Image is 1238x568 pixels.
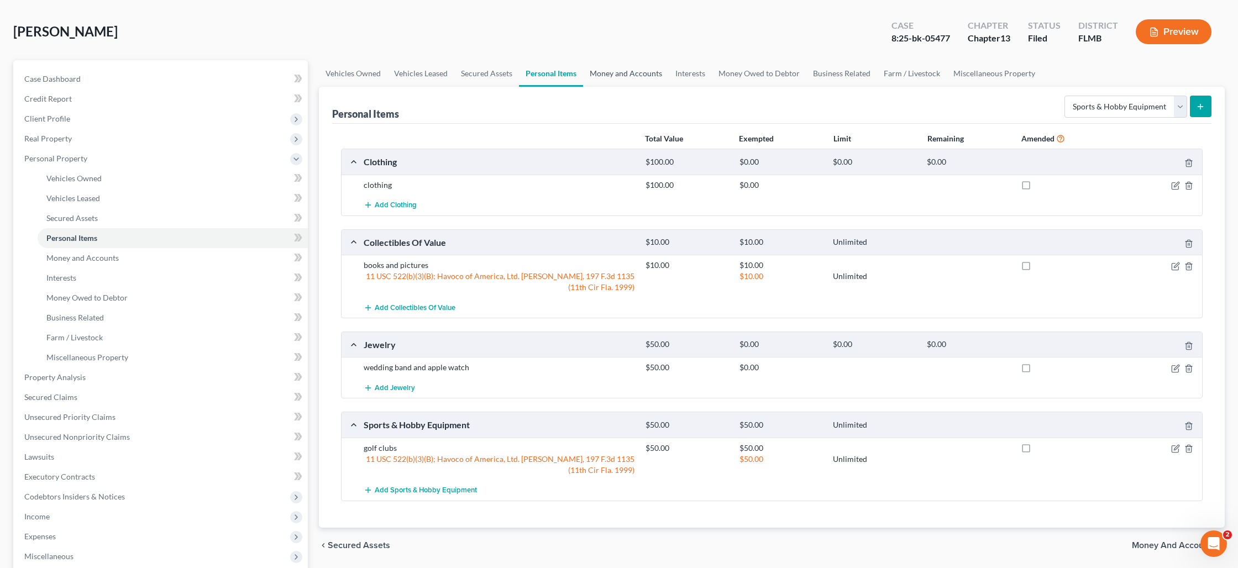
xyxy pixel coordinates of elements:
span: Add Clothing [375,201,417,210]
span: Interests [46,273,76,282]
span: 2 [1223,530,1232,539]
div: $50.00 [734,443,828,454]
a: Miscellaneous Property [38,348,308,367]
a: Credit Report [15,89,308,109]
span: Add Collectibles Of Value [375,303,455,312]
div: $50.00 [734,420,828,430]
a: Vehicles Leased [38,188,308,208]
a: Business Related [806,60,877,87]
a: Miscellaneous Property [947,60,1042,87]
a: Vehicles Leased [387,60,454,87]
a: Money and Accounts [583,60,669,87]
div: 11 USC 522(b)(3)(B); Havoco of America, Ltd. [PERSON_NAME], 197 F.3d 1135 (11th Cir Fla. 1999) [358,271,640,293]
a: Personal Items [38,228,308,248]
span: Real Property [24,134,72,143]
div: $10.00 [734,260,828,271]
strong: Amended [1021,134,1055,143]
span: Codebtors Insiders & Notices [24,492,125,501]
a: Business Related [38,308,308,328]
a: Interests [669,60,712,87]
div: Jewelry [358,339,640,350]
a: Secured Assets [454,60,519,87]
div: Collectibles Of Value [358,236,640,248]
span: Case Dashboard [24,74,81,83]
div: $50.00 [640,443,734,454]
a: Lawsuits [15,447,308,467]
button: Add Sports & Hobby Equipment [364,480,477,501]
div: $0.00 [734,157,828,167]
span: Miscellaneous Property [46,353,128,362]
a: Farm / Livestock [38,328,308,348]
span: 13 [1000,33,1010,43]
div: Filed [1028,32,1061,45]
div: $100.00 [640,180,734,191]
span: Expenses [24,532,56,541]
div: District [1078,19,1118,32]
a: Money and Accounts [38,248,308,268]
div: Case [891,19,950,32]
button: chevron_left Secured Assets [319,541,390,550]
div: Status [1028,19,1061,32]
a: Farm / Livestock [877,60,947,87]
i: chevron_left [319,541,328,550]
a: Executory Contracts [15,467,308,487]
div: Unlimited [827,454,921,465]
div: $10.00 [734,271,828,282]
a: Interests [38,268,308,288]
span: Money and Accounts [1132,541,1216,550]
div: $10.00 [734,237,828,248]
span: Add Jewelry [375,383,415,392]
div: $0.00 [734,339,828,350]
div: $0.00 [921,339,1015,350]
span: Secured Assets [328,541,390,550]
div: $0.00 [921,157,1015,167]
div: Chapter [968,32,1010,45]
button: Add Jewelry [364,377,415,398]
span: Personal Items [46,233,97,243]
a: Secured Assets [38,208,308,228]
a: Personal Items [519,60,583,87]
div: Chapter [968,19,1010,32]
span: Personal Property [24,154,87,163]
strong: Remaining [927,134,964,143]
div: $0.00 [827,339,921,350]
a: Money Owed to Debtor [38,288,308,308]
a: Money Owed to Debtor [712,60,806,87]
button: Add Clothing [364,195,417,215]
div: $50.00 [640,420,734,430]
span: Vehicles Owned [46,173,102,183]
div: Sports & Hobby Equipment [358,419,640,430]
div: $10.00 [640,260,734,271]
a: Unsecured Nonpriority Claims [15,427,308,447]
span: Secured Claims [24,392,77,402]
span: Farm / Livestock [46,333,103,342]
div: Personal Items [332,107,399,120]
div: $50.00 [640,339,734,350]
a: Case Dashboard [15,69,308,89]
div: Clothing [358,156,640,167]
span: Property Analysis [24,372,86,382]
span: Secured Assets [46,213,98,223]
div: $0.00 [827,157,921,167]
span: Miscellaneous [24,551,74,561]
strong: Limit [833,134,851,143]
div: Unlimited [827,237,921,248]
button: Add Collectibles Of Value [364,297,455,318]
a: Vehicles Owned [319,60,387,87]
div: $0.00 [734,362,828,373]
span: Unsecured Priority Claims [24,412,116,422]
div: 11 USC 522(b)(3)(B); Havoco of America, Ltd. [PERSON_NAME], 197 F.3d 1135 (11th Cir Fla. 1999) [358,454,640,476]
a: Unsecured Priority Claims [15,407,308,427]
button: Money and Accounts chevron_right [1132,541,1225,550]
div: $0.00 [734,180,828,191]
div: $10.00 [640,237,734,248]
strong: Exempted [739,134,774,143]
span: Vehicles Leased [46,193,100,203]
button: Preview [1136,19,1211,44]
span: Money Owed to Debtor [46,293,128,302]
div: wedding band and apple watch [358,362,640,373]
span: Business Related [46,313,104,322]
div: golf clubs [358,443,640,454]
a: Secured Claims [15,387,308,407]
span: Unsecured Nonpriority Claims [24,432,130,441]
